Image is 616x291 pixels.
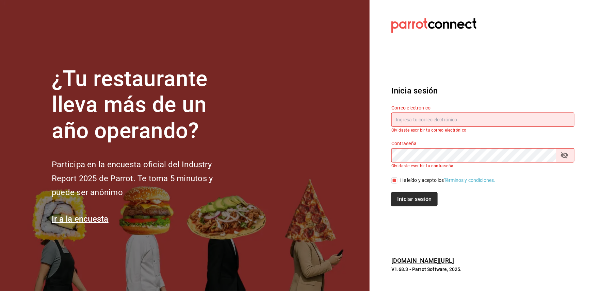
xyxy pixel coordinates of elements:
a: [DOMAIN_NAME][URL] [391,257,454,264]
h1: ¿Tu restaurante lleva más de un año operando? [52,66,236,144]
label: Contraseña [391,141,574,146]
h2: Participa en la encuesta oficial del Industry Report 2025 de Parrot. Te toma 5 minutos y puede se... [52,158,236,199]
a: Ir a la encuesta [52,214,109,224]
a: Términos y condiciones. [444,177,496,183]
label: Correo electrónico [391,105,574,110]
div: He leído y acepto los [400,177,496,184]
button: passwordField [559,150,570,161]
p: Olvidaste escribir tu correo electrónico [391,128,574,133]
p: V1.68.3 - Parrot Software, 2025. [391,266,574,273]
button: Iniciar sesión [391,192,438,206]
input: Ingresa tu correo electrónico [391,113,574,127]
p: Olvidaste escribir tu contraseña [391,164,574,168]
h3: Inicia sesión [391,85,574,97]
